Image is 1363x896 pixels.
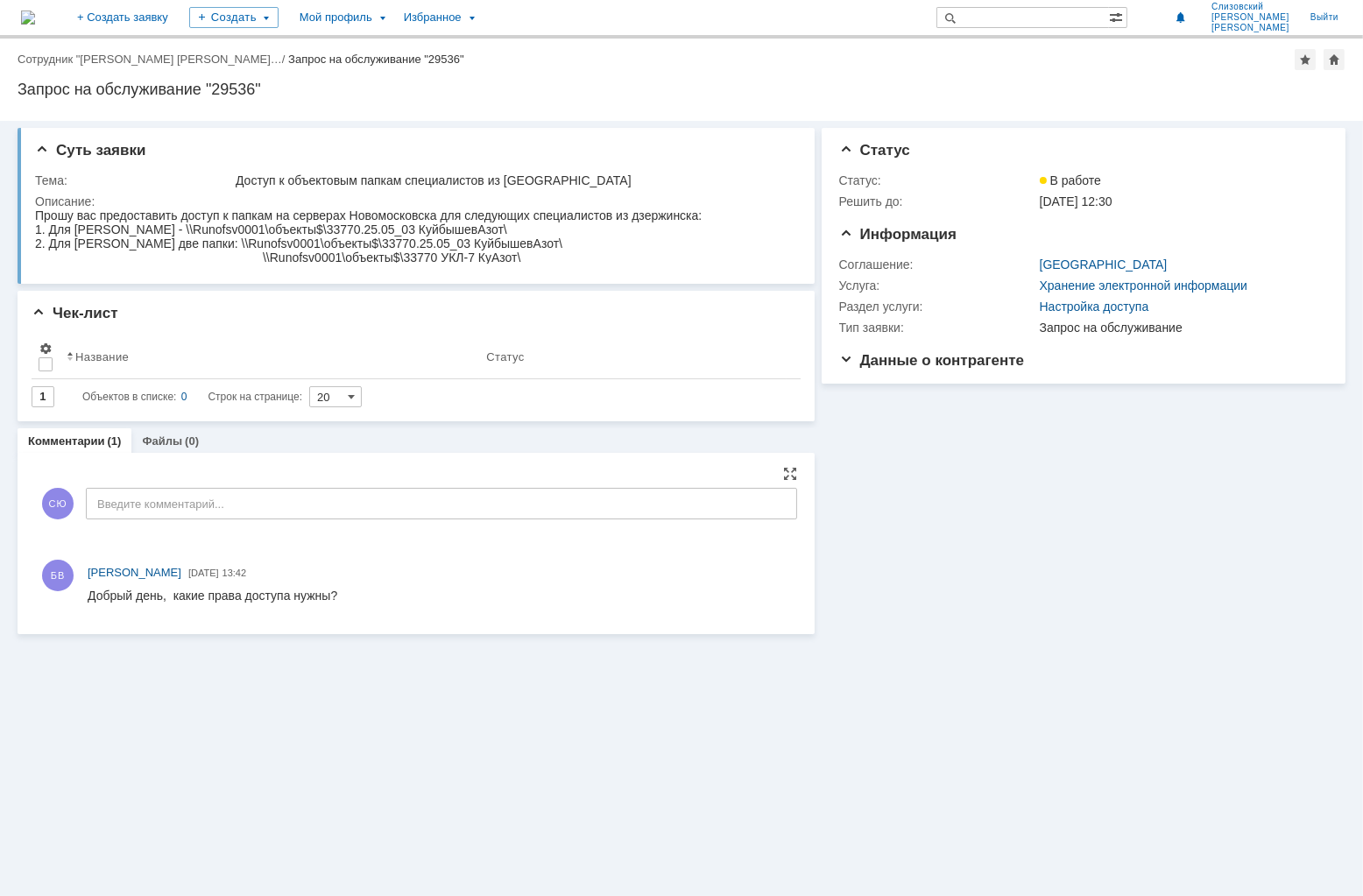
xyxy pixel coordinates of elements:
[35,173,232,187] div: Тема:
[108,434,122,448] div: (1)
[21,11,35,25] a: Перейти на домашнюю страницу
[75,350,129,363] div: Название
[32,305,118,321] span: Чек-лист
[839,321,1036,335] div: Тип заявки:
[88,566,181,579] span: [PERSON_NAME]
[189,7,279,28] div: Создать
[82,391,176,403] span: Объектов в списке:
[82,386,302,407] i: Строк на странице:
[35,194,793,208] div: Описание:
[1211,12,1289,23] span: [PERSON_NAME]
[1040,194,1112,208] span: [DATE] 12:30
[222,568,247,578] span: 13:42
[1109,8,1126,25] span: Расширенный поиск
[1040,173,1101,187] span: В работе
[839,258,1036,272] div: Соглашение:
[1040,279,1247,293] a: Хранение электронной информации
[288,53,464,66] div: Запрос на обслуживание "29536"
[18,53,288,66] div: /
[185,434,199,448] div: (0)
[1324,49,1345,70] div: Сделать домашней страницей
[1211,23,1289,33] span: [PERSON_NAME]
[28,434,105,448] a: Комментарии
[783,467,797,481] div: На всю страницу
[228,42,667,56] div: \\Runofsv0001\объекты$\33770 УКЛ-7 КуАзот\
[35,142,145,159] span: Суть заявки
[839,226,957,243] span: Информация
[1295,49,1316,70] div: Добавить в избранное
[21,11,35,25] img: logo
[839,300,1036,314] div: Раздел услуги:
[486,350,524,363] div: Статус
[88,564,181,582] a: [PERSON_NAME]
[839,142,910,159] span: Статус
[1040,258,1168,272] a: [GEOGRAPHIC_DATA]
[479,335,786,379] th: Статус
[18,53,282,66] a: Сотрудник "[PERSON_NAME] [PERSON_NAME]…
[188,568,219,578] span: [DATE]
[60,335,479,379] th: Название
[18,81,1345,98] div: Запрос на обслуживание "29536"
[1211,2,1289,12] span: Слизовский
[839,352,1025,369] span: Данные о контрагенте
[839,279,1036,293] div: Услуга:
[181,386,187,407] div: 0
[42,488,74,519] span: СЮ
[839,194,1036,208] div: Решить до:
[1040,321,1320,335] div: Запрос на обслуживание
[142,434,182,448] a: Файлы
[1040,300,1149,314] a: Настройка доступа
[39,342,53,356] span: Настройки
[839,173,1036,187] div: Статус:
[236,173,789,187] div: Доступ к объектовым папкам специалистов из [GEOGRAPHIC_DATA]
